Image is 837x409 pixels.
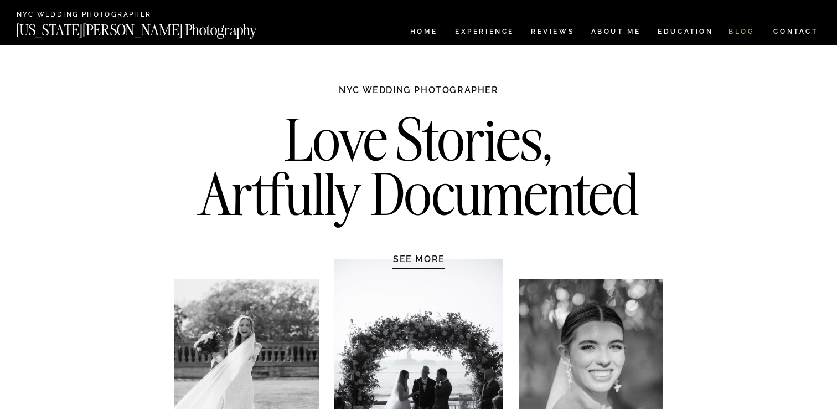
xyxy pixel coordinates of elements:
[408,28,440,38] a: HOME
[16,23,294,32] a: [US_STATE][PERSON_NAME] Photography
[728,28,755,38] a: BLOG
[773,25,819,38] a: CONTACT
[531,28,572,38] a: REVIEWS
[657,28,715,38] a: EDUCATION
[366,253,472,264] a: SEE MORE
[17,11,183,19] a: NYC Wedding Photographer
[455,28,513,38] a: Experience
[591,28,641,38] a: ABOUT ME
[187,113,651,229] h2: Love Stories, Artfully Documented
[315,84,523,106] h1: NYC WEDDING PHOTOGRAPHER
